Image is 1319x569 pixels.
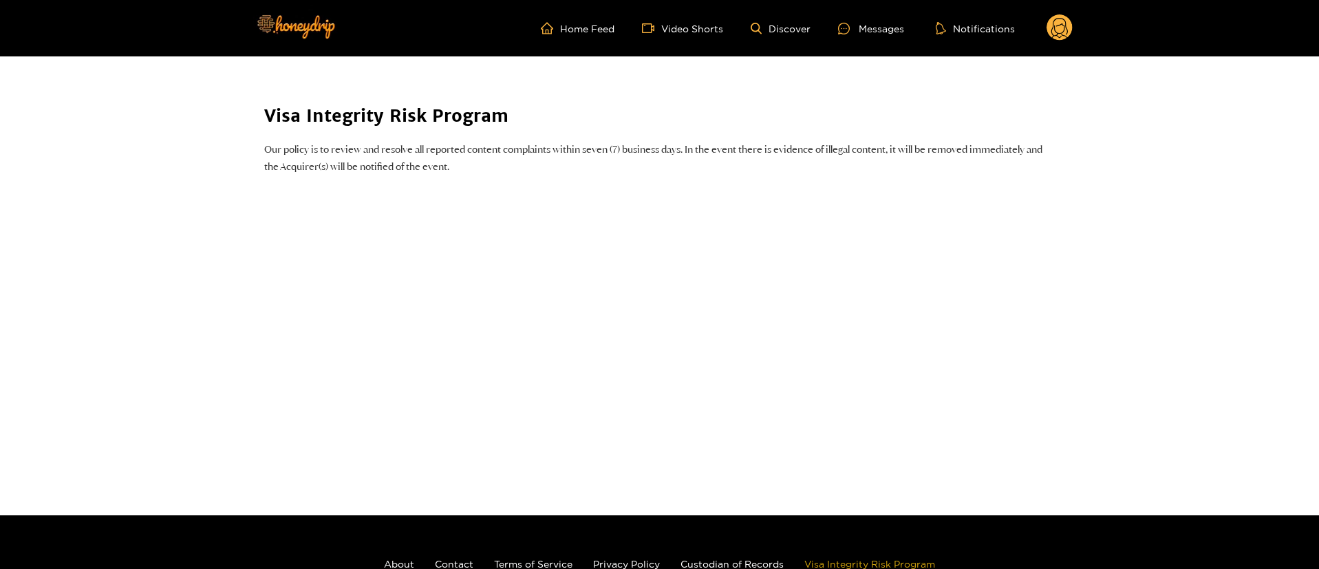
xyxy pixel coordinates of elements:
[838,21,904,36] div: Messages
[593,559,660,569] a: Privacy Policy
[804,559,935,569] a: Visa Integrity Risk Program
[680,559,784,569] a: Custodian of Records
[264,105,1055,127] h1: Visa Integrity Risk Program
[541,22,560,34] span: home
[494,559,572,569] a: Terms of Service
[642,22,661,34] span: video-camera
[932,21,1019,35] button: Notifications
[642,22,723,34] a: Video Shorts
[751,23,811,34] a: Discover
[384,559,414,569] a: About
[264,141,1055,175] p: Our policy is to review and resolve all reported content complaints within seven (7) business day...
[435,559,473,569] a: Contact
[541,22,614,34] a: Home Feed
